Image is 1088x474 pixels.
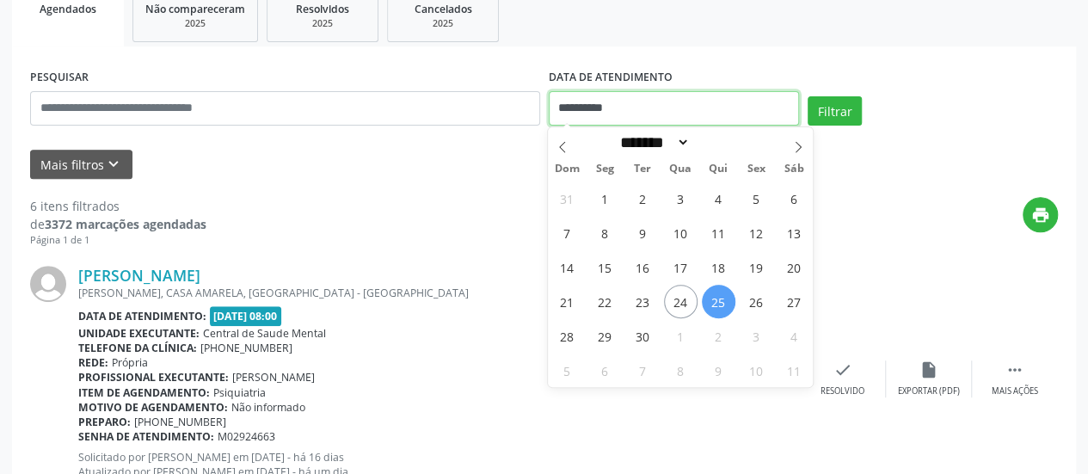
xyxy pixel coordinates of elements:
[664,285,698,318] span: Setembro 24, 2025
[145,17,245,30] div: 2025
[833,360,852,379] i: check
[690,133,747,151] input: Year
[210,306,282,326] span: [DATE] 08:00
[231,400,305,415] span: Não informado
[200,341,292,355] span: [PHONE_NUMBER]
[550,285,584,318] span: Setembro 21, 2025
[586,163,624,175] span: Seg
[78,266,200,285] a: [PERSON_NAME]
[1023,197,1058,232] button: print
[78,385,210,400] b: Item de agendamento:
[550,216,584,249] span: Setembro 7, 2025
[702,319,735,353] span: Outubro 2, 2025
[740,285,773,318] span: Setembro 26, 2025
[78,429,214,444] b: Senha de atendimento:
[778,216,811,249] span: Setembro 13, 2025
[588,182,622,215] span: Setembro 1, 2025
[626,216,660,249] span: Setembro 9, 2025
[624,163,661,175] span: Ter
[740,182,773,215] span: Setembro 5, 2025
[550,319,584,353] span: Setembro 28, 2025
[778,354,811,387] span: Outubro 11, 2025
[778,319,811,353] span: Outubro 4, 2025
[898,385,960,397] div: Exportar (PDF)
[740,216,773,249] span: Setembro 12, 2025
[699,163,737,175] span: Qui
[626,250,660,284] span: Setembro 16, 2025
[30,215,206,233] div: de
[145,2,245,16] span: Não compareceram
[919,360,938,379] i: insert_drive_file
[740,354,773,387] span: Outubro 10, 2025
[737,163,775,175] span: Sex
[112,355,148,370] span: Própria
[588,285,622,318] span: Setembro 22, 2025
[78,326,200,341] b: Unidade executante:
[740,250,773,284] span: Setembro 19, 2025
[778,285,811,318] span: Setembro 27, 2025
[775,163,813,175] span: Sáb
[548,163,586,175] span: Dom
[45,216,206,232] strong: 3372 marcações agendadas
[661,163,699,175] span: Qua
[1005,360,1024,379] i: 
[30,197,206,215] div: 6 itens filtrados
[626,354,660,387] span: Outubro 7, 2025
[664,319,698,353] span: Outubro 1, 2025
[702,354,735,387] span: Outubro 9, 2025
[626,319,660,353] span: Setembro 30, 2025
[78,309,206,323] b: Data de atendimento:
[104,155,123,174] i: keyboard_arrow_down
[702,182,735,215] span: Setembro 4, 2025
[400,17,486,30] div: 2025
[588,319,622,353] span: Setembro 29, 2025
[40,2,96,16] span: Agendados
[821,385,864,397] div: Resolvido
[626,182,660,215] span: Setembro 2, 2025
[778,250,811,284] span: Setembro 20, 2025
[550,250,584,284] span: Setembro 14, 2025
[702,285,735,318] span: Setembro 25, 2025
[778,182,811,215] span: Setembro 6, 2025
[664,250,698,284] span: Setembro 17, 2025
[78,400,228,415] b: Motivo de agendamento:
[213,385,266,400] span: Psiquiatria
[992,385,1038,397] div: Mais ações
[550,354,584,387] span: Outubro 5, 2025
[702,216,735,249] span: Setembro 11, 2025
[296,2,349,16] span: Resolvidos
[702,250,735,284] span: Setembro 18, 2025
[78,286,800,300] div: [PERSON_NAME], CASA AMARELA, [GEOGRAPHIC_DATA] - [GEOGRAPHIC_DATA]
[78,415,131,429] b: Preparo:
[415,2,472,16] span: Cancelados
[232,370,315,385] span: [PERSON_NAME]
[615,133,691,151] select: Month
[30,65,89,91] label: PESQUISAR
[549,65,673,91] label: DATA DE ATENDIMENTO
[588,250,622,284] span: Setembro 15, 2025
[30,233,206,248] div: Página 1 de 1
[78,341,197,355] b: Telefone da clínica:
[78,370,229,385] b: Profissional executante:
[30,150,132,180] button: Mais filtroskeyboard_arrow_down
[218,429,275,444] span: M02924663
[550,182,584,215] span: Agosto 31, 2025
[30,266,66,302] img: img
[588,216,622,249] span: Setembro 8, 2025
[740,319,773,353] span: Outubro 3, 2025
[808,96,862,126] button: Filtrar
[134,415,226,429] span: [PHONE_NUMBER]
[664,216,698,249] span: Setembro 10, 2025
[78,355,108,370] b: Rede:
[1031,206,1050,225] i: print
[203,326,326,341] span: Central de Saude Mental
[588,354,622,387] span: Outubro 6, 2025
[664,182,698,215] span: Setembro 3, 2025
[626,285,660,318] span: Setembro 23, 2025
[280,17,366,30] div: 2025
[664,354,698,387] span: Outubro 8, 2025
